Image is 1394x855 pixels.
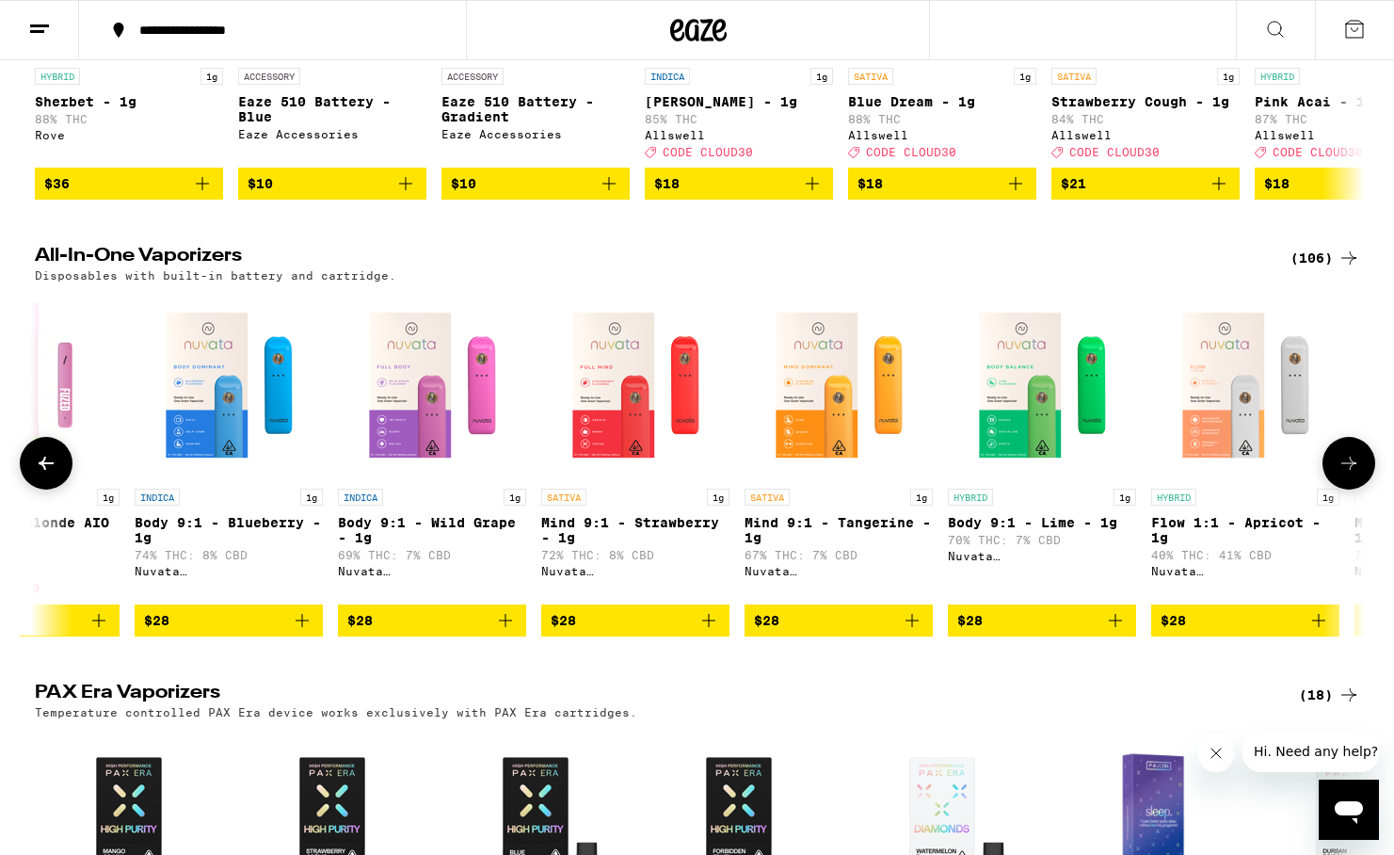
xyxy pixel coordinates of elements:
button: Add to bag [541,605,729,637]
p: SATIVA [745,489,790,506]
p: ACCESSORY [238,68,300,85]
p: 88% THC [35,113,223,125]
h2: All-In-One Vaporizers [35,247,1268,269]
p: 1g [910,489,933,506]
span: $21 [1061,176,1086,191]
p: Mind 9:1 - Tangerine - 1g [745,515,933,545]
span: $28 [347,613,373,628]
p: Flow 1:1 - Apricot - 1g [1151,515,1339,545]
span: $10 [451,176,476,191]
p: SATIVA [1051,68,1097,85]
span: $28 [1364,613,1389,628]
p: Blue Dream - 1g [848,94,1036,109]
p: Body 9:1 - Lime - 1g [948,515,1136,530]
p: 84% THC [1051,113,1240,125]
h2: PAX Era Vaporizers [35,684,1268,706]
p: 1g [1217,68,1240,85]
p: HYBRID [948,489,993,506]
div: Nuvata ([GEOGRAPHIC_DATA]) [541,565,729,577]
div: Nuvata ([GEOGRAPHIC_DATA]) [135,565,323,577]
p: 1g [707,489,729,506]
p: HYBRID [1255,68,1300,85]
button: Add to bag [745,605,933,637]
p: 1g [200,68,223,85]
p: 74% THC: 8% CBD [135,549,323,561]
button: Add to bag [1151,605,1339,637]
span: CODE CLOUD30 [663,146,753,158]
p: 1g [300,489,323,506]
span: CODE CLOUD30 [1069,146,1160,158]
p: Body 9:1 - Blueberry - 1g [135,515,323,545]
span: $28 [957,613,983,628]
p: Eaze 510 Battery - Blue [238,94,426,124]
button: Add to bag [1051,168,1240,200]
iframe: Message from company [1242,731,1379,772]
span: $18 [1264,176,1290,191]
p: SATIVA [848,68,893,85]
p: 88% THC [848,113,1036,125]
a: Open page for Mind 9:1 - Strawberry - 1g from Nuvata (CA) [541,291,729,604]
p: Eaze 510 Battery - Gradient [441,94,630,124]
div: Nuvata ([GEOGRAPHIC_DATA]) [338,565,526,577]
a: Open page for Flow 1:1 - Apricot - 1g from Nuvata (CA) [1151,291,1339,604]
p: HYBRID [35,68,80,85]
button: Add to bag [441,168,630,200]
span: $28 [754,613,779,628]
p: 1g [97,489,120,506]
p: Mind 9:1 - Strawberry - 1g [541,515,729,545]
p: Body 9:1 - Wild Grape - 1g [338,515,526,545]
p: INDICA [135,489,180,506]
p: SATIVA [541,489,586,506]
p: 1g [504,489,526,506]
div: Eaze Accessories [441,128,630,140]
button: Add to bag [848,168,1036,200]
p: 85% THC [645,113,833,125]
p: ACCESSORY [441,68,504,85]
span: $18 [654,176,680,191]
p: 1g [810,68,833,85]
p: 67% THC: 7% CBD [745,549,933,561]
p: INDICA [338,489,383,506]
button: Add to bag [238,168,426,200]
a: Open page for Body 9:1 - Lime - 1g from Nuvata (CA) [948,291,1136,604]
button: Add to bag [35,168,223,200]
div: Rove [35,129,223,141]
p: Temperature controlled PAX Era device works exclusively with PAX Era cartridges. [35,706,637,718]
iframe: Button to launch messaging window [1319,780,1379,840]
div: Allswell [645,129,833,141]
p: 1g [1114,489,1136,506]
span: $10 [248,176,273,191]
img: Nuvata (CA) - Mind 9:1 - Strawberry - 1g [541,291,729,479]
p: 70% THC: 7% CBD [948,534,1136,546]
a: (106) [1290,247,1360,269]
div: Nuvata ([GEOGRAPHIC_DATA]) [948,550,1136,562]
p: INDICA [645,68,690,85]
img: Nuvata (CA) - Body 9:1 - Wild Grape - 1g [338,291,526,479]
p: 40% THC: 41% CBD [1151,549,1339,561]
p: HYBRID [1151,489,1196,506]
div: Allswell [1051,129,1240,141]
div: Eaze Accessories [238,128,426,140]
a: Open page for Body 9:1 - Wild Grape - 1g from Nuvata (CA) [338,291,526,604]
div: Nuvata ([GEOGRAPHIC_DATA]) [745,565,933,577]
p: 1g [1014,68,1036,85]
img: Nuvata (CA) - Flow 1:1 - Apricot - 1g [1151,291,1339,479]
button: Add to bag [645,168,833,200]
button: Add to bag [948,605,1136,637]
span: $36 [44,176,70,191]
span: $18 [857,176,883,191]
button: Add to bag [338,605,526,637]
a: Open page for Mind 9:1 - Tangerine - 1g from Nuvata (CA) [745,291,933,604]
button: Add to bag [135,605,323,637]
a: (18) [1299,684,1360,706]
p: 72% THC: 8% CBD [541,549,729,561]
p: 1g [1317,489,1339,506]
span: CODE CLOUD30 [866,146,956,158]
img: Nuvata (CA) - Mind 9:1 - Tangerine - 1g [745,291,933,479]
div: Allswell [848,129,1036,141]
p: Sherbet - 1g [35,94,223,109]
a: Open page for Body 9:1 - Blueberry - 1g from Nuvata (CA) [135,291,323,604]
span: $28 [551,613,576,628]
